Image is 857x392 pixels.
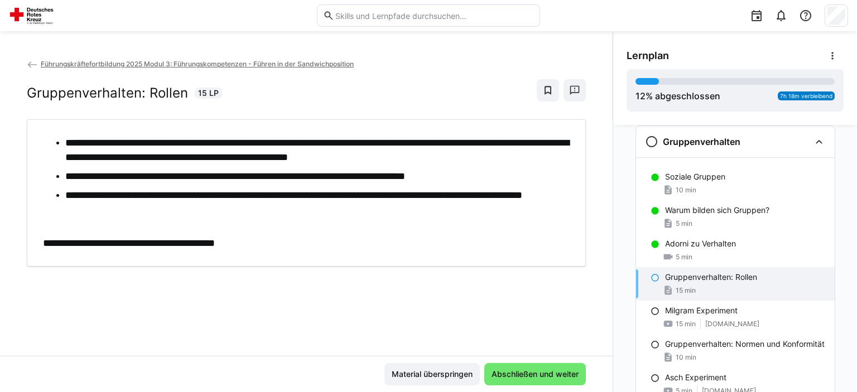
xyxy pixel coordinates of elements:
span: Material überspringen [390,369,474,380]
p: Soziale Gruppen [665,171,725,182]
span: 15 LP [198,88,219,99]
span: Lernplan [627,50,669,62]
span: 15 min [676,320,696,328]
p: Gruppenverhalten: Rollen [665,272,757,283]
p: Asch Experiment [665,372,726,383]
p: Warum bilden sich Gruppen? [665,205,769,216]
h2: Gruppenverhalten: Rollen [27,85,188,101]
a: Führungskräftefortbildung 2025 Modul 3: Führungskompetenzen - Führen in der Sandwichposition [27,60,354,68]
span: [DOMAIN_NAME] [705,320,759,328]
span: Führungskräftefortbildung 2025 Modul 3: Führungskompetenzen - Führen in der Sandwichposition [41,60,354,68]
p: Milgram Experiment [665,305,738,316]
span: 15 min [676,286,696,295]
p: Gruppenverhalten: Normen und Konformität [665,338,825,350]
span: Abschließen und weiter [490,369,580,380]
span: 5 min [676,253,692,262]
span: 7h 18m verbleibend [780,93,832,99]
span: 10 min [676,186,696,195]
div: % abgeschlossen [635,89,720,103]
p: Adorni zu Verhalten [665,238,736,249]
button: Material überspringen [384,363,480,385]
span: 5 min [676,219,692,228]
h3: Gruppenverhalten [663,136,740,147]
span: 10 min [676,353,696,362]
span: 12 [635,90,646,101]
button: Abschließen und weiter [484,363,586,385]
input: Skills und Lernpfade durchsuchen… [334,11,534,21]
